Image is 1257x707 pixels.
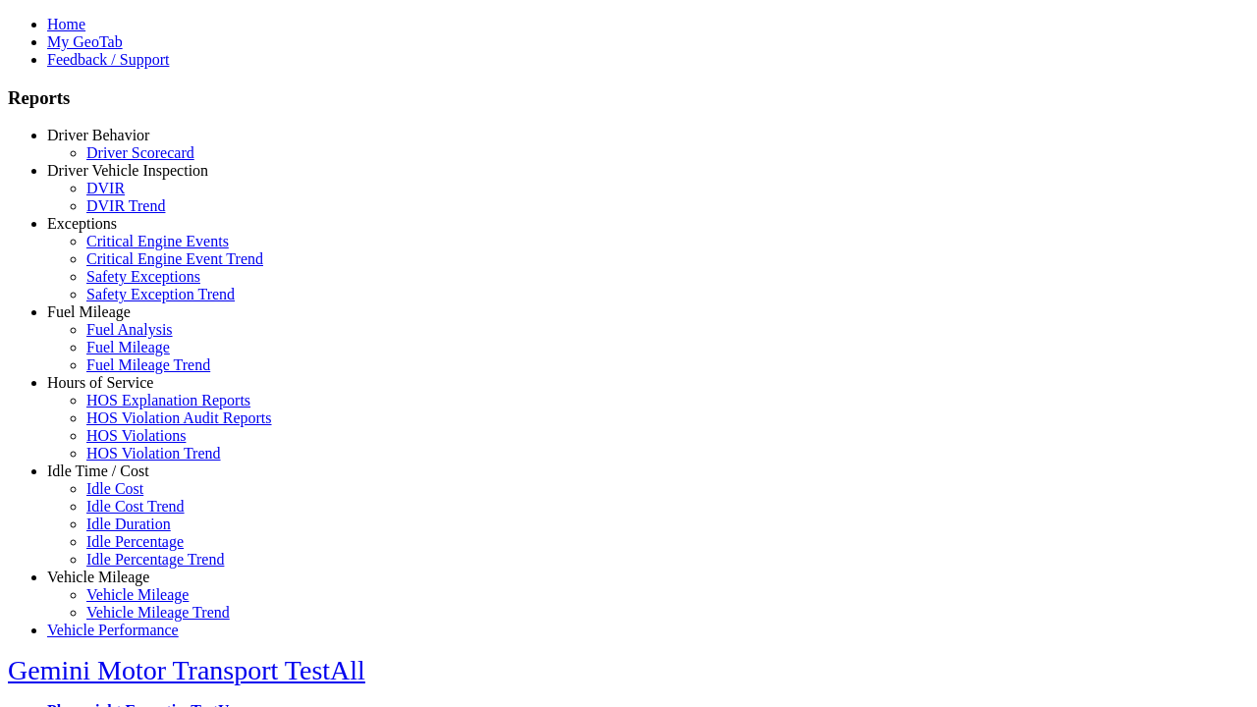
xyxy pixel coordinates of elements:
[86,356,210,373] a: Fuel Mileage Trend
[86,180,125,196] a: DVIR
[86,516,171,532] a: Idle Duration
[86,445,221,462] a: HOS Violation Trend
[8,655,365,685] a: Gemini Motor Transport TestAll
[86,533,184,550] a: Idle Percentage
[47,462,149,479] a: Idle Time / Cost
[47,162,208,179] a: Driver Vehicle Inspection
[86,551,224,568] a: Idle Percentage Trend
[86,427,186,444] a: HOS Violations
[47,51,169,68] a: Feedback / Support
[47,33,123,50] a: My GeoTab
[86,250,263,267] a: Critical Engine Event Trend
[86,604,230,621] a: Vehicle Mileage Trend
[8,87,1249,109] h3: Reports
[47,622,179,638] a: Vehicle Performance
[86,339,170,355] a: Fuel Mileage
[86,197,165,214] a: DVIR Trend
[47,127,149,143] a: Driver Behavior
[86,409,272,426] a: HOS Violation Audit Reports
[86,586,189,603] a: Vehicle Mileage
[47,374,153,391] a: Hours of Service
[86,498,185,515] a: Idle Cost Trend
[86,321,173,338] a: Fuel Analysis
[47,569,149,585] a: Vehicle Mileage
[86,480,143,497] a: Idle Cost
[47,215,117,232] a: Exceptions
[86,286,235,302] a: Safety Exception Trend
[47,303,131,320] a: Fuel Mileage
[86,233,229,249] a: Critical Engine Events
[47,16,85,32] a: Home
[86,144,194,161] a: Driver Scorecard
[86,392,250,408] a: HOS Explanation Reports
[86,268,200,285] a: Safety Exceptions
